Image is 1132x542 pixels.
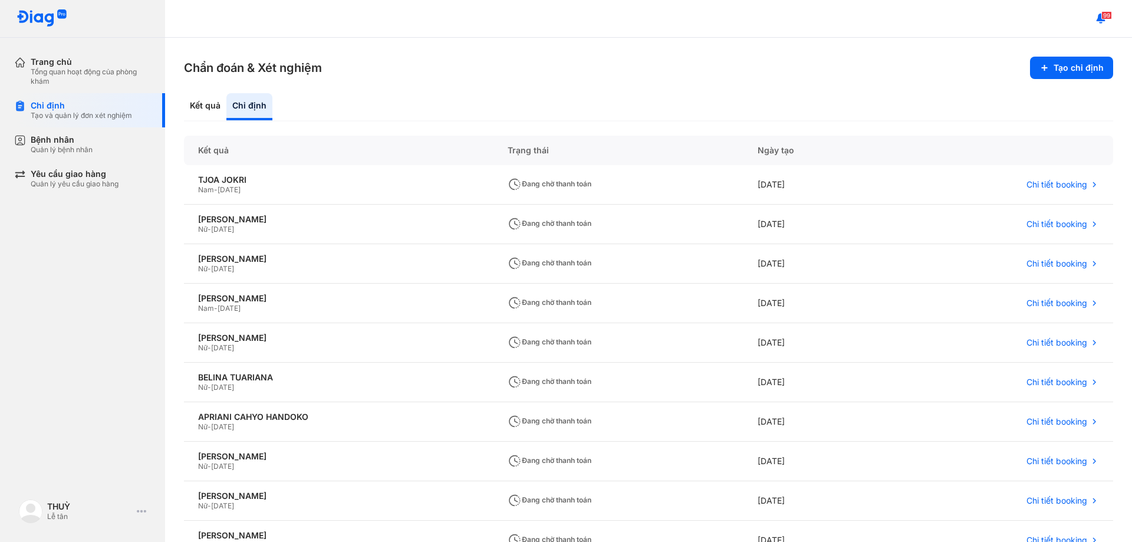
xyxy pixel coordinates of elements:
[208,383,211,392] span: -
[211,264,234,273] span: [DATE]
[211,383,234,392] span: [DATE]
[1026,298,1087,308] span: Chi tiết booking
[218,304,241,313] span: [DATE]
[198,412,479,422] div: APRIANI CAHYO HANDOKO
[1101,11,1112,19] span: 99
[31,67,151,86] div: Tổng quan hoạt động của phòng khám
[198,462,208,471] span: Nữ
[743,363,889,402] div: [DATE]
[1026,416,1087,427] span: Chi tiết booking
[493,136,743,165] div: Trạng thái
[198,333,479,343] div: [PERSON_NAME]
[508,298,591,307] span: Đang chờ thanh toán
[211,422,234,431] span: [DATE]
[198,383,208,392] span: Nữ
[198,254,479,264] div: [PERSON_NAME]
[743,323,889,363] div: [DATE]
[743,244,889,284] div: [DATE]
[1026,179,1087,190] span: Chi tiết booking
[31,145,93,155] div: Quản lý bệnh nhân
[31,169,119,179] div: Yêu cầu giao hàng
[743,284,889,323] div: [DATE]
[198,214,479,225] div: [PERSON_NAME]
[208,462,211,471] span: -
[1026,377,1087,387] span: Chi tiết booking
[198,491,479,501] div: [PERSON_NAME]
[211,501,234,510] span: [DATE]
[198,185,214,194] span: Nam
[31,100,132,111] div: Chỉ định
[198,304,214,313] span: Nam
[184,136,493,165] div: Kết quả
[17,9,67,28] img: logo
[1030,57,1113,79] button: Tạo chỉ định
[743,205,889,244] div: [DATE]
[198,451,479,462] div: [PERSON_NAME]
[743,442,889,481] div: [DATE]
[47,512,132,521] div: Lễ tân
[743,136,889,165] div: Ngày tạo
[208,264,211,273] span: -
[211,462,234,471] span: [DATE]
[508,456,591,465] span: Đang chờ thanh toán
[31,179,119,189] div: Quản lý yêu cầu giao hàng
[1026,456,1087,467] span: Chi tiết booking
[508,495,591,504] span: Đang chờ thanh toán
[208,422,211,431] span: -
[31,134,93,145] div: Bệnh nhân
[1026,219,1087,229] span: Chi tiết booking
[508,219,591,228] span: Đang chờ thanh toán
[19,500,42,523] img: logo
[1026,258,1087,269] span: Chi tiết booking
[198,264,208,273] span: Nữ
[198,175,479,185] div: TJOA JOKRI
[208,343,211,352] span: -
[1026,337,1087,348] span: Chi tiết booking
[743,481,889,521] div: [DATE]
[226,93,272,120] div: Chỉ định
[214,185,218,194] span: -
[184,60,322,76] h3: Chẩn đoán & Xét nghiệm
[508,337,591,346] span: Đang chờ thanh toán
[208,225,211,234] span: -
[198,372,479,383] div: BELINA TUARIANA
[184,93,226,120] div: Kết quả
[743,165,889,205] div: [DATE]
[198,225,208,234] span: Nữ
[31,111,132,120] div: Tạo và quản lý đơn xét nghiệm
[198,530,479,541] div: [PERSON_NAME]
[214,304,218,313] span: -
[47,501,132,512] div: THUỲ
[198,293,479,304] div: [PERSON_NAME]
[31,57,151,67] div: Trang chủ
[508,377,591,386] span: Đang chờ thanh toán
[211,225,234,234] span: [DATE]
[508,258,591,267] span: Đang chờ thanh toán
[1026,495,1087,506] span: Chi tiết booking
[508,416,591,425] span: Đang chờ thanh toán
[198,343,208,352] span: Nữ
[508,179,591,188] span: Đang chờ thanh toán
[211,343,234,352] span: [DATE]
[198,501,208,510] span: Nữ
[198,422,208,431] span: Nữ
[743,402,889,442] div: [DATE]
[218,185,241,194] span: [DATE]
[208,501,211,510] span: -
